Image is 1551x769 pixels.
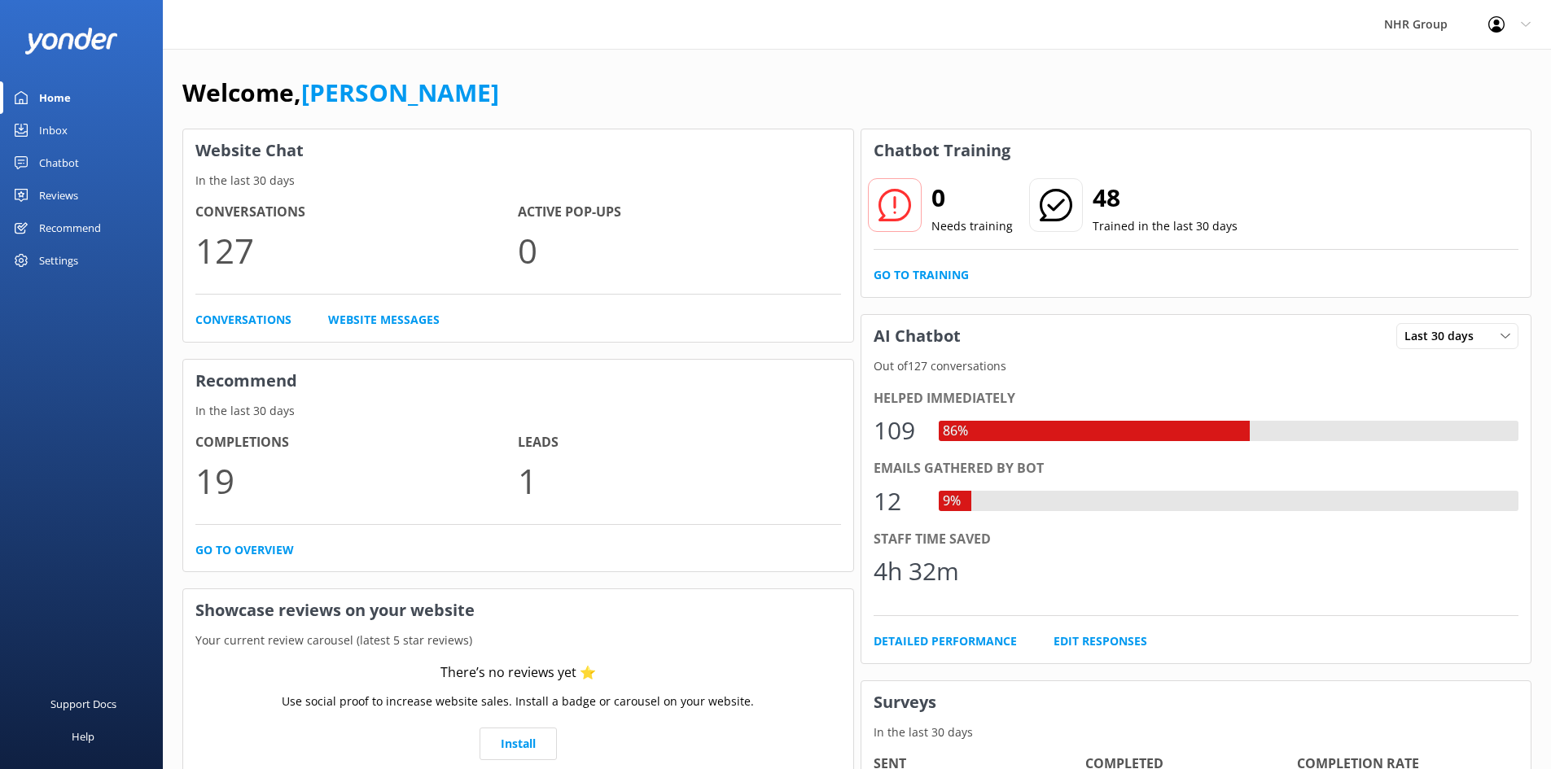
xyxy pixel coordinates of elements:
[874,266,969,284] a: Go to Training
[1093,178,1238,217] h2: 48
[931,217,1013,235] p: Needs training
[183,360,853,402] h3: Recommend
[518,432,840,453] h4: Leads
[301,76,499,109] a: [PERSON_NAME]
[861,357,1531,375] p: Out of 127 conversations
[183,129,853,172] h3: Website Chat
[195,432,518,453] h4: Completions
[39,114,68,146] div: Inbox
[39,244,78,277] div: Settings
[183,631,853,649] p: Your current review carousel (latest 5 star reviews)
[874,529,1519,550] div: Staff time saved
[939,421,972,442] div: 86%
[39,81,71,114] div: Home
[874,482,922,521] div: 12
[440,662,596,684] div: There’s no reviews yet ⭐
[24,28,118,55] img: yonder-white-logo.png
[861,723,1531,741] p: In the last 30 days
[182,73,499,112] h1: Welcome,
[931,178,1013,217] h2: 0
[39,212,101,244] div: Recommend
[861,681,1531,723] h3: Surveys
[50,688,116,720] div: Support Docs
[195,541,294,559] a: Go to overview
[195,223,518,277] p: 127
[1054,632,1147,650] a: Edit Responses
[39,146,79,179] div: Chatbot
[874,632,1017,650] a: Detailed Performance
[874,411,922,450] div: 109
[518,453,840,508] p: 1
[518,223,840,277] p: 0
[183,589,853,631] h3: Showcase reviews on your website
[195,453,518,508] p: 19
[939,491,965,512] div: 9%
[874,388,1519,409] div: Helped immediately
[195,202,518,223] h4: Conversations
[861,315,973,357] h3: AI Chatbot
[183,402,853,420] p: In the last 30 days
[72,720,94,753] div: Help
[480,727,557,760] a: Install
[1404,327,1483,345] span: Last 30 days
[1093,217,1238,235] p: Trained in the last 30 days
[518,202,840,223] h4: Active Pop-ups
[39,179,78,212] div: Reviews
[861,129,1023,172] h3: Chatbot Training
[874,458,1519,479] div: Emails gathered by bot
[874,552,959,591] div: 4h 32m
[328,311,440,329] a: Website Messages
[282,693,754,710] p: Use social proof to increase website sales. Install a badge or carousel on your website.
[183,172,853,190] p: In the last 30 days
[195,311,291,329] a: Conversations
